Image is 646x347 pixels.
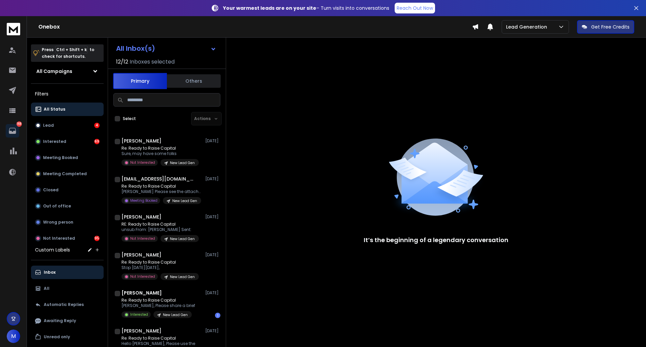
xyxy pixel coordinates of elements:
h1: [EMAIL_ADDRESS][DOMAIN_NAME] [121,176,195,182]
p: New Lead Gen [170,274,195,279]
h1: All Campaigns [36,68,72,75]
p: Inbox [44,270,56,275]
h1: [PERSON_NAME] [121,290,162,296]
button: All [31,282,104,295]
h1: All Inbox(s) [116,45,155,52]
p: [PERSON_NAME], Please share a brief [121,303,195,308]
p: Hello [PERSON_NAME], Please use the [121,341,201,346]
p: unsub From: [PERSON_NAME] Sent: [121,227,199,232]
button: Meeting Completed [31,167,104,181]
button: M [7,330,20,343]
p: [DATE] [205,290,220,296]
p: New Lead Gen [172,198,197,203]
p: Sure, may have some folks [121,151,199,156]
strong: Your warmest leads are on your site [223,5,316,11]
div: 69 [94,139,100,144]
span: 12 / 12 [116,58,128,66]
p: Closed [43,187,59,193]
p: – Turn visits into conversations [223,5,389,11]
h1: [PERSON_NAME] [121,214,161,220]
button: Closed [31,183,104,197]
p: Meeting Booked [43,155,78,160]
p: [DATE] [205,138,220,144]
button: Primary [113,73,167,89]
h1: [PERSON_NAME] [121,327,161,334]
p: Not Interested [130,160,155,165]
p: RE: Ready to Raise Capital [121,222,199,227]
p: Interested [130,312,148,317]
div: 4 [94,123,100,128]
p: New Lead Gen [170,160,195,165]
p: Out of office [43,203,71,209]
button: Not Interested95 [31,232,104,245]
p: Re: Ready to Raise Capital [121,336,201,341]
p: Re: Ready to Raise Capital [121,146,199,151]
p: [DATE] [205,176,220,182]
h3: Inboxes selected [130,58,175,66]
p: Interested [43,139,66,144]
p: Reach Out Now [397,5,433,11]
h1: Onebox [38,23,472,31]
p: New Lead Gen [170,236,195,241]
h1: [PERSON_NAME] [121,138,161,144]
p: Stop [DATE][DATE], [121,265,199,270]
button: Out of office [31,199,104,213]
p: Lead Generation [506,24,550,30]
label: Select [123,116,136,121]
button: Unread only [31,330,104,344]
p: Not Interested [43,236,75,241]
h3: Custom Labels [35,246,70,253]
p: Unread only [44,334,70,340]
button: Meeting Booked [31,151,104,164]
button: Automatic Replies [31,298,104,311]
p: All Status [44,107,65,112]
p: Press to check for shortcuts. [42,46,94,60]
button: All Status [31,103,104,116]
p: [PERSON_NAME] Please see the attached [121,189,202,194]
p: All [44,286,49,291]
button: Get Free Credits [577,20,634,34]
p: New Lead Gen [163,312,188,317]
button: All Inbox(s) [111,42,222,55]
p: Automatic Replies [44,302,84,307]
a: 168 [6,124,19,138]
p: Lead [43,123,54,128]
p: Wrong person [43,220,73,225]
p: Awaiting Reply [44,318,76,323]
p: Re: Ready to Raise Capital [121,260,199,265]
p: Meeting Booked [130,198,157,203]
img: logo [7,23,20,35]
p: Re: Ready to Raise Capital [121,184,202,189]
span: Ctrl + Shift + k [55,46,88,53]
button: Interested69 [31,135,104,148]
p: It’s the beginning of a legendary conversation [364,235,508,245]
a: Reach Out Now [395,3,435,13]
p: [DATE] [205,252,220,258]
p: Re: Ready to Raise Capital [121,298,195,303]
h3: Filters [31,89,104,99]
button: Lead4 [31,119,104,132]
p: Meeting Completed [43,171,87,177]
button: Inbox [31,266,104,279]
button: All Campaigns [31,65,104,78]
p: Not Interested [130,236,155,241]
p: [DATE] [205,328,220,334]
button: Wrong person [31,216,104,229]
div: 95 [94,236,100,241]
h1: [PERSON_NAME] [121,252,161,258]
p: Not Interested [130,274,155,279]
button: Awaiting Reply [31,314,104,327]
button: Others [167,74,221,88]
p: [DATE] [205,214,220,220]
div: 1 [215,313,220,318]
p: 168 [16,121,22,127]
p: Get Free Credits [591,24,630,30]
